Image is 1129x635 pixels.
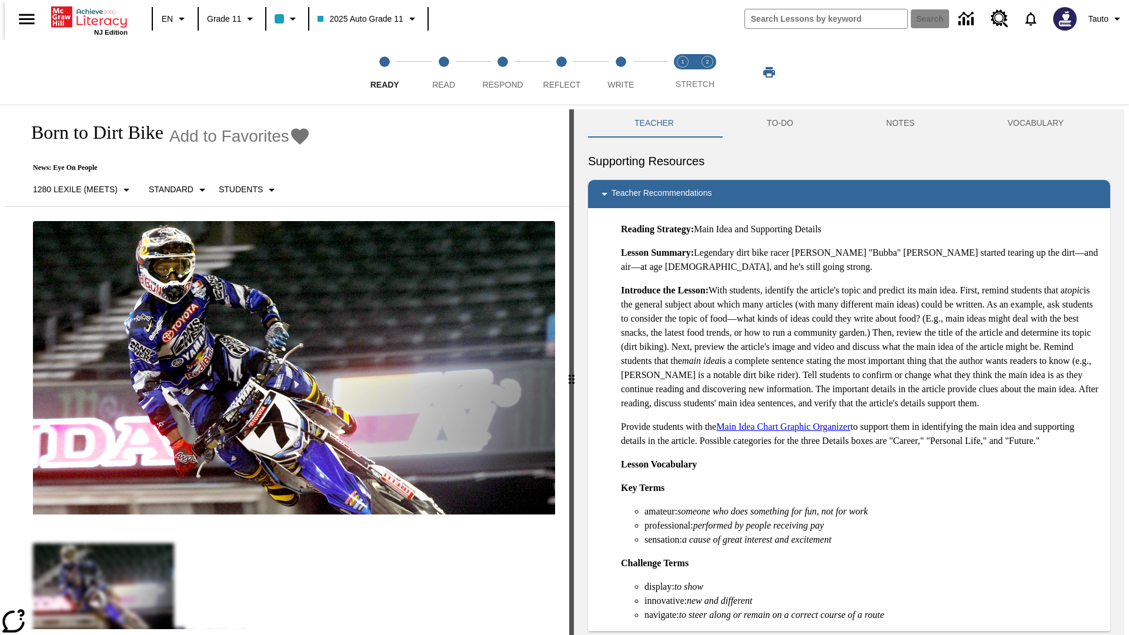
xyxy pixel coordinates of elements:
button: Print [750,62,788,83]
li: professional: [644,519,1101,533]
li: amateur: [644,504,1101,519]
strong: Lesson Summary: [621,248,694,258]
strong: Challenge Terms [621,558,689,568]
em: main idea [682,356,720,366]
span: Ready [370,80,399,89]
p: Teacher Recommendations [612,187,712,201]
button: Select Lexile, 1280 Lexile (Meets) [28,179,138,200]
em: topic [1065,285,1084,295]
button: Open side menu [9,2,44,36]
li: sensation: [644,533,1101,547]
button: Reflect step 4 of 5 [527,40,596,105]
span: Tauto [1088,13,1108,25]
span: Write [607,80,634,89]
button: Grade: Grade 11, Select a grade [202,8,262,29]
img: Motocross racer James Stewart flies through the air on his dirt bike. [33,221,555,515]
button: Write step 5 of 5 [587,40,655,105]
button: TO-DO [720,109,840,138]
span: Grade 11 [207,13,241,25]
button: Scaffolds, Standard [144,179,214,200]
span: STRETCH [676,79,714,89]
p: With students, identify the article's topic and predict its main idea. First, remind students tha... [621,283,1101,410]
em: to show [674,581,703,591]
span: EN [162,13,173,25]
strong: Introduce the Lesson: [621,285,709,295]
p: Legendary dirt bike racer [PERSON_NAME] "Bubba" [PERSON_NAME] started tearing up the dirt—and air... [621,246,1101,274]
strong: Key Terms [621,483,664,493]
span: 2025 Auto Grade 11 [318,13,403,25]
p: Students [219,183,263,196]
div: reading [5,109,569,629]
button: Respond step 3 of 5 [469,40,537,105]
span: Respond [482,80,523,89]
em: a cause of great interest and excitement [682,534,831,544]
img: Avatar [1053,7,1077,31]
text: 2 [706,59,709,65]
em: performed by people receiving pay [693,520,824,530]
a: Resource Center, Will open in new tab [984,3,1016,35]
button: VOCABULARY [961,109,1110,138]
p: 1280 Lexile (Meets) [33,183,118,196]
em: to steer along or remain on a correct course of a route [679,610,884,620]
p: Standard [149,183,193,196]
div: Press Enter or Spacebar and then press right and left arrow keys to move the slider [569,109,574,635]
h6: Supporting Resources [588,152,1110,171]
a: Notifications [1016,4,1046,34]
p: Main Idea and Supporting Details [621,222,1101,236]
p: Provide students with the to support them in identifying the main idea and supporting details in ... [621,420,1101,448]
h1: Born to Dirt Bike [19,122,163,143]
text: 1 [681,59,684,65]
li: innovative: [644,594,1101,608]
div: activity [574,109,1124,635]
span: Read [432,80,455,89]
button: Select Student [214,179,283,200]
button: Class: 2025 Auto Grade 11, Select your class [313,8,423,29]
a: Main Idea Chart Graphic Organizer [716,422,850,432]
button: Ready step 1 of 5 [350,40,419,105]
button: Class color is light blue. Change class color [270,8,305,29]
span: Reflect [543,80,581,89]
button: Teacher [588,109,720,138]
button: NOTES [840,109,961,138]
button: Add to Favorites - Born to Dirt Bike [169,126,310,146]
button: Stretch Respond step 2 of 2 [690,40,724,105]
span: NJ Edition [94,29,128,36]
li: display: [644,580,1101,594]
button: Stretch Read step 1 of 2 [666,40,700,105]
strong: Reading Strategy: [621,224,694,234]
button: Select a new avatar [1046,4,1084,34]
strong: Lesson Vocabulary [621,459,697,469]
span: Add to Favorites [169,127,289,146]
button: Read step 2 of 5 [409,40,477,105]
div: Instructional Panel Tabs [588,109,1110,138]
em: someone who does something for fun, not for work [677,506,868,516]
button: Language: EN, Select a language [156,8,194,29]
li: navigate: [644,608,1101,622]
div: Home [51,4,128,36]
a: Data Center [951,3,984,35]
p: News: Eye On People [19,163,310,172]
input: search field [745,9,907,28]
em: new and different [687,596,752,606]
div: Teacher Recommendations [588,180,1110,208]
button: Profile/Settings [1084,8,1129,29]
